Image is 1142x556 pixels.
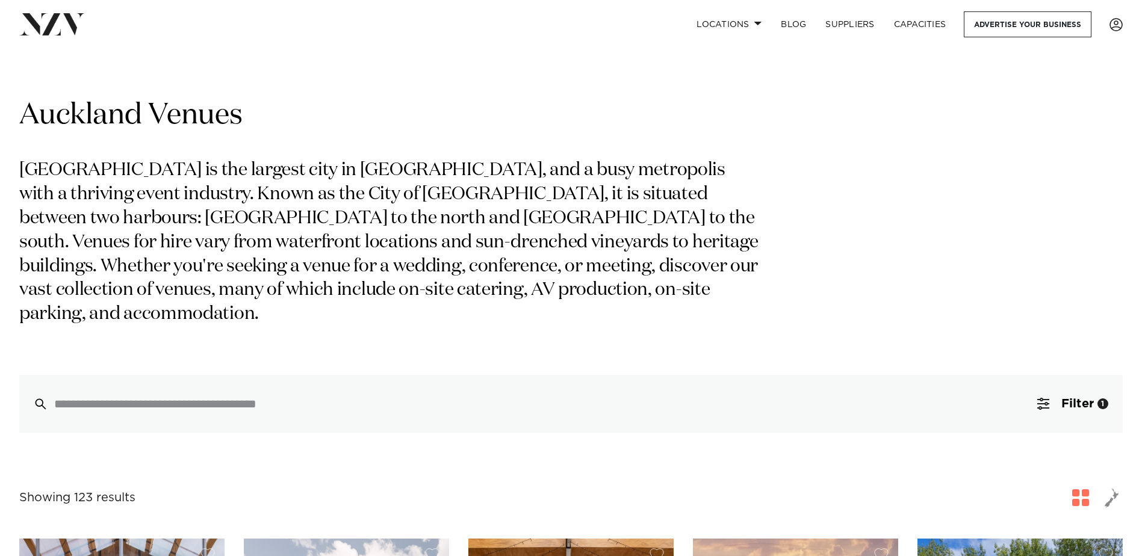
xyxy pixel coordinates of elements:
a: SUPPLIERS [816,11,884,37]
p: [GEOGRAPHIC_DATA] is the largest city in [GEOGRAPHIC_DATA], and a busy metropolis with a thriving... [19,159,763,327]
div: 1 [1097,398,1108,409]
a: Locations [687,11,771,37]
a: Advertise your business [964,11,1091,37]
a: Capacities [884,11,956,37]
a: BLOG [771,11,816,37]
div: Showing 123 results [19,489,135,507]
span: Filter [1061,398,1094,410]
img: nzv-logo.png [19,13,85,35]
button: Filter1 [1023,375,1123,433]
h1: Auckland Venues [19,97,1123,135]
